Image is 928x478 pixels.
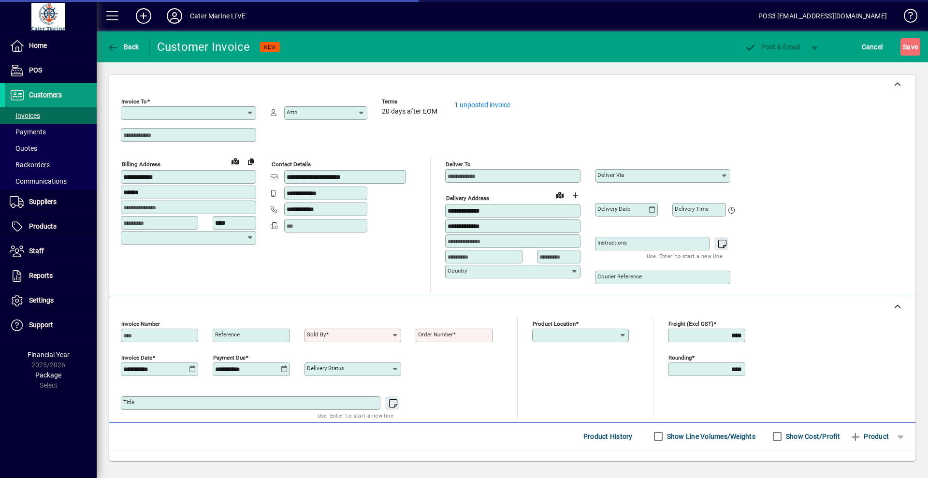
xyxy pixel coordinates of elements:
[5,215,97,239] a: Products
[215,331,240,338] mat-label: Reference
[533,320,576,327] mat-label: Product location
[29,222,57,230] span: Products
[10,128,46,136] span: Payments
[121,320,160,327] mat-label: Invoice number
[454,101,510,109] a: 1 unposted invoice
[758,8,887,24] div: POS3 [EMAIL_ADDRESS][DOMAIN_NAME]
[5,34,97,58] a: Home
[862,39,883,55] span: Cancel
[318,410,393,421] mat-hint: Use 'Enter' to start a new line
[107,43,139,51] span: Back
[121,354,152,361] mat-label: Invoice date
[121,98,147,105] mat-label: Invoice To
[264,44,276,50] span: NEW
[665,432,755,441] label: Show Line Volumes/Weights
[761,43,766,51] span: P
[104,38,142,56] button: Back
[446,161,471,168] mat-label: Deliver To
[675,205,709,212] mat-label: Delivery time
[897,2,916,33] a: Knowledge Base
[597,205,630,212] mat-label: Delivery date
[382,99,440,105] span: Terms
[287,109,297,116] mat-label: Attn
[243,154,259,169] button: Copy to Delivery address
[5,313,97,337] a: Support
[597,239,627,246] mat-label: Instructions
[903,43,907,51] span: S
[307,331,326,338] mat-label: Sold by
[29,66,42,74] span: POS
[128,7,159,25] button: Add
[29,198,57,205] span: Suppliers
[213,354,246,361] mat-label: Payment due
[10,161,50,169] span: Backorders
[29,247,44,255] span: Staff
[190,8,246,24] div: Cater Marine LIVE
[5,140,97,157] a: Quotes
[5,190,97,214] a: Suppliers
[668,354,692,361] mat-label: Rounding
[157,39,250,55] div: Customer Invoice
[307,365,344,372] mat-label: Delivery status
[859,38,885,56] button: Cancel
[5,58,97,83] a: POS
[845,428,894,445] button: Product
[552,187,567,203] a: View on map
[35,371,61,379] span: Package
[583,429,633,444] span: Product History
[744,43,800,51] span: ost & Email
[668,320,713,327] mat-label: Freight (excl GST)
[10,145,37,152] span: Quotes
[903,39,918,55] span: ave
[5,124,97,140] a: Payments
[597,172,624,178] mat-label: Deliver via
[850,429,889,444] span: Product
[647,250,723,261] mat-hint: Use 'Enter' to start a new line
[5,173,97,189] a: Communications
[5,157,97,173] a: Backorders
[597,273,642,280] mat-label: Courier Reference
[29,91,62,99] span: Customers
[784,432,840,441] label: Show Cost/Profit
[97,38,150,56] app-page-header-button: Back
[29,42,47,49] span: Home
[739,38,805,56] button: Post & Email
[5,289,97,313] a: Settings
[159,7,190,25] button: Profile
[228,153,243,169] a: View on map
[900,38,920,56] button: Save
[5,239,97,263] a: Staff
[10,112,40,119] span: Invoices
[29,321,53,329] span: Support
[448,267,467,274] mat-label: Country
[5,107,97,124] a: Invoices
[5,264,97,288] a: Reports
[567,188,583,203] button: Choose address
[382,108,437,116] span: 20 days after EOM
[123,399,134,406] mat-label: Title
[580,428,637,445] button: Product History
[28,351,70,359] span: Financial Year
[29,296,54,304] span: Settings
[10,177,67,185] span: Communications
[29,272,53,279] span: Reports
[418,331,453,338] mat-label: Order number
